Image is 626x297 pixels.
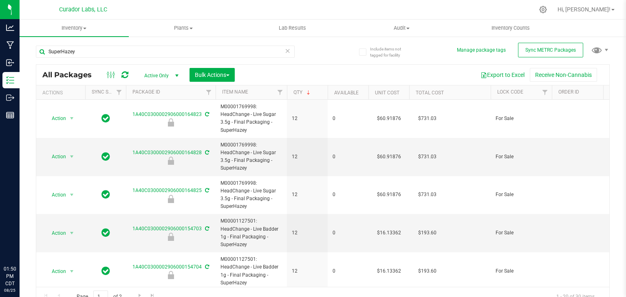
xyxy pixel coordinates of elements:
[190,68,235,82] button: Bulk Actions
[132,188,202,193] a: 1A40C0300002906000164825
[132,264,202,270] a: 1A40C0300002906000154704
[497,89,523,95] a: Lock Code
[347,24,456,32] span: Audit
[414,265,441,277] span: $193.60
[220,179,282,211] span: M00001769998: HeadChange - Live Sugar 3.5g - Final Packaging - SuperHazey
[333,229,364,237] span: 0
[538,6,548,13] div: Manage settings
[600,85,613,99] a: Filter
[368,100,409,138] td: $60.91876
[496,153,547,161] span: For Sale
[334,90,359,96] a: Available
[333,153,364,161] span: 0
[6,94,14,102] inline-svg: Outbound
[496,229,547,237] span: For Sale
[292,267,323,275] span: 12
[530,68,597,82] button: Receive Non-Cannabis
[112,85,126,99] a: Filter
[44,113,66,124] span: Action
[333,191,364,199] span: 0
[273,85,287,99] a: Filter
[220,141,282,173] span: M00001769998: HeadChange - Live Sugar 3.5g - Final Packaging - SuperHazey
[202,85,216,99] a: Filter
[518,43,583,57] button: Sync METRC Packages
[101,151,110,162] span: In Sync
[36,46,295,58] input: Search Package ID, Item Name, SKU, Lot or Part Number...
[457,47,506,54] button: Manage package tags
[538,85,552,99] a: Filter
[368,138,409,176] td: $60.91876
[481,24,541,32] span: Inventory Counts
[204,150,209,155] span: Sync from Compliance System
[67,113,77,124] span: select
[414,113,441,124] span: $731.03
[496,267,547,275] span: For Sale
[125,233,217,241] div: For Sale
[292,153,323,161] span: 12
[8,232,33,256] iframe: Resource center
[525,47,576,53] span: Sync METRC Packages
[496,115,547,122] span: For Sale
[204,111,209,117] span: Sync from Compliance System
[347,20,456,37] a: Audit
[44,151,66,162] span: Action
[333,267,364,275] span: 0
[195,72,229,78] span: Bulk Actions
[6,24,14,32] inline-svg: Analytics
[222,89,248,95] a: Item Name
[20,20,129,37] a: Inventory
[558,89,579,95] a: Order Id
[414,227,441,239] span: $193.60
[456,20,565,37] a: Inventory Counts
[292,115,323,122] span: 12
[220,103,282,134] span: M00001769998: HeadChange - Live Sugar 3.5g - Final Packaging - SuperHazey
[4,287,16,293] p: 08/25
[129,20,238,37] a: Plants
[44,189,66,201] span: Action
[132,111,202,117] a: 1A40C0300002906000164823
[42,90,82,96] div: Actions
[293,90,312,95] a: Qty
[101,265,110,277] span: In Sync
[4,265,16,287] p: 01:50 PM CDT
[368,214,409,252] td: $16.13362
[67,227,77,239] span: select
[59,6,107,13] span: Curador Labs, LLC
[6,76,14,84] inline-svg: Inventory
[125,195,217,203] div: For Sale
[67,266,77,277] span: select
[101,227,110,238] span: In Sync
[414,189,441,201] span: $731.03
[125,271,217,279] div: For Sale
[285,46,291,56] span: Clear
[368,176,409,214] td: $60.91876
[42,70,100,79] span: All Packages
[220,256,282,287] span: M00001127501: HeadChange - Live Badder 1g - Final Packaging - SuperHazey
[475,68,530,82] button: Export to Excel
[125,118,217,127] div: For Sale
[101,189,110,200] span: In Sync
[370,46,411,58] span: Include items not tagged for facility
[204,264,209,270] span: Sync from Compliance System
[6,111,14,119] inline-svg: Reports
[416,90,444,96] a: Total Cost
[375,90,399,96] a: Unit Cost
[368,252,409,290] td: $16.13362
[20,24,129,32] span: Inventory
[6,41,14,49] inline-svg: Manufacturing
[558,6,611,13] span: Hi, [PERSON_NAME]!
[238,20,347,37] a: Lab Results
[67,189,77,201] span: select
[6,59,14,67] inline-svg: Inbound
[292,191,323,199] span: 12
[220,217,282,249] span: M00001127501: HeadChange - Live Badder 1g - Final Packaging - SuperHazey
[414,151,441,163] span: $731.03
[44,266,66,277] span: Action
[333,115,364,122] span: 0
[496,191,547,199] span: For Sale
[204,188,209,193] span: Sync from Compliance System
[44,227,66,239] span: Action
[132,226,202,231] a: 1A40C0300002906000154703
[92,89,123,95] a: Sync Status
[129,24,238,32] span: Plants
